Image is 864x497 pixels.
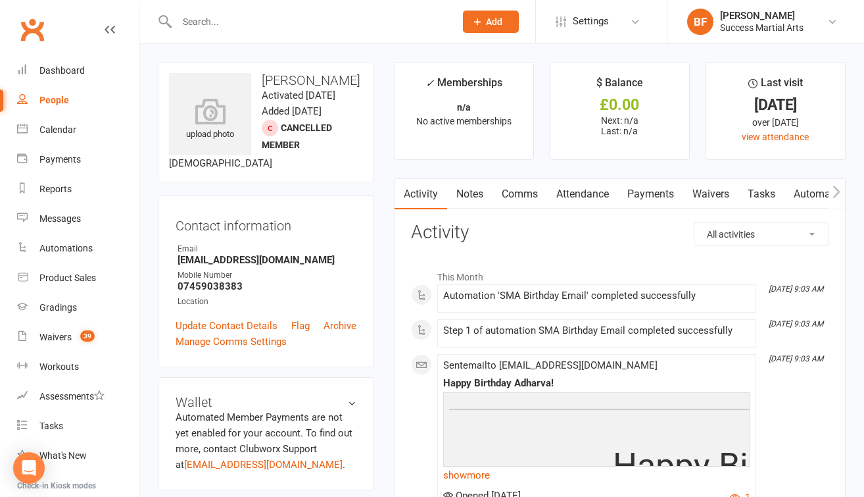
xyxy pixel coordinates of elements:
div: Tasks [39,421,63,431]
div: Product Sales [39,273,96,283]
div: Open Intercom Messenger [13,452,45,484]
a: Assessments [17,382,139,411]
a: Calendar [17,115,139,145]
div: Assessments [39,391,105,402]
time: Activated [DATE] [262,90,335,101]
div: £0.00 [562,98,677,112]
a: Automations [784,179,863,209]
a: Product Sales [17,263,139,293]
div: Step 1 of automation SMA Birthday Email completed successfully [443,325,750,336]
a: People [17,86,139,115]
div: People [39,95,69,105]
a: Update Contact Details [176,318,277,334]
h3: Activity [411,222,828,243]
div: upload photo [169,98,251,142]
a: Archive [324,318,356,334]
a: Waivers 39 [17,323,139,352]
i: [DATE] 9:03 AM [769,354,823,363]
a: Attendance [547,179,618,209]
span: Sent email to [EMAIL_ADDRESS][DOMAIN_NAME] [443,359,658,371]
a: Waivers [683,179,738,209]
button: Add [463,11,519,33]
strong: [EMAIL_ADDRESS][DOMAIN_NAME] [178,254,356,266]
i: ✓ [425,77,434,90]
a: Dashboard [17,56,139,86]
time: Added [DATE] [262,105,322,117]
div: Last visit [748,74,803,98]
div: Messages [39,213,81,224]
a: What's New [17,441,139,471]
div: Calendar [39,124,76,135]
a: [EMAIL_ADDRESS][DOMAIN_NAME] [184,459,343,471]
a: Payments [17,145,139,174]
div: [DATE] [718,98,833,112]
a: Clubworx [16,13,49,46]
no-payment-system: Automated Member Payments are not yet enabled for your account. To find out more, contact Clubwor... [176,411,352,471]
strong: 07459038383 [178,280,356,292]
a: Flag [291,318,310,334]
div: $ Balance [596,74,643,98]
h3: Wallet [176,395,356,409]
div: [PERSON_NAME] [720,10,804,22]
span: Cancelled member [262,122,332,150]
a: Messages [17,204,139,234]
a: Manage Comms Settings [176,334,287,350]
span: No active memberships [416,116,512,126]
div: Waivers [39,332,72,342]
a: Tasks [17,411,139,441]
a: Tasks [738,179,784,209]
h3: [PERSON_NAME] [169,73,363,88]
input: Search... [173,13,446,31]
div: Automation 'SMA Birthday Email' completed successfully [443,290,750,301]
i: [DATE] 9:03 AM [769,284,823,294]
a: Gradings [17,293,139,323]
div: BF [687,9,713,35]
a: Notes [447,179,492,209]
div: Gradings [39,302,77,313]
div: over [DATE] [718,115,833,130]
span: Settings [573,7,609,36]
span: Add [486,16,502,27]
a: Payments [618,179,683,209]
p: Next: n/a Last: n/a [562,115,677,136]
a: Automations [17,234,139,263]
div: Memberships [425,74,502,99]
div: Automations [39,243,93,253]
div: Email [178,243,356,255]
div: Dashboard [39,65,85,76]
a: show more [443,466,750,484]
strong: n/a [457,102,471,113]
i: [DATE] 9:03 AM [769,319,823,328]
a: Activity [395,179,447,209]
h3: Contact information [176,213,356,233]
a: view attendance [742,132,809,142]
div: Location [178,296,356,308]
div: Success Martial Arts [720,22,804,34]
div: Payments [39,154,81,165]
span: [DEMOGRAPHIC_DATA] [169,157,272,169]
div: What's New [39,450,87,461]
div: Mobile Number [178,269,356,282]
a: Reports [17,174,139,204]
a: Comms [492,179,547,209]
li: This Month [411,263,828,284]
a: Workouts [17,352,139,382]
div: Reports [39,184,72,194]
div: Workouts [39,361,79,372]
span: 39 [80,330,95,342]
div: Happy Birthday Adharva! [443,378,750,389]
